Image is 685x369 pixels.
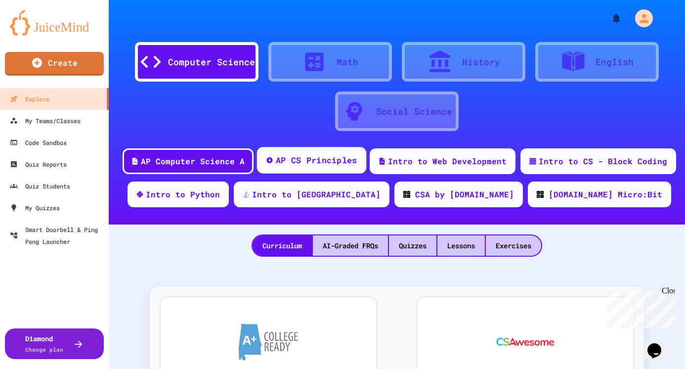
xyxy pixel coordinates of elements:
div: Diamond [25,333,63,354]
img: logo-orange.svg [10,10,99,36]
div: Quiz Students [10,180,70,192]
div: AI-Graded FRQs [313,235,388,256]
img: CODE_logo_RGB.png [403,191,410,198]
div: Lessons [437,235,485,256]
div: CSA by [DOMAIN_NAME] [415,188,514,200]
div: [DOMAIN_NAME] Micro:Bit [549,188,662,200]
div: Quiz Reports [10,158,67,170]
div: Intro to Web Development [388,155,507,167]
img: A+ College Ready [239,323,298,361]
div: Quizzes [389,235,436,256]
div: Smart Doorbell & Ping Pong Launcher [10,224,105,247]
a: Create [5,52,104,76]
img: CODE_logo_RGB.png [537,191,544,198]
iframe: chat widget [643,329,675,359]
div: Explore [10,93,49,105]
div: AP Computer Science A [141,155,245,167]
div: Code Sandbox [10,137,67,148]
button: DiamondChange plan [5,328,104,359]
div: Computer Science [168,55,255,69]
div: My Teams/Classes [10,115,81,127]
div: Intro to CS - Block Coding [539,155,667,167]
div: Intro to [GEOGRAPHIC_DATA] [252,188,381,200]
div: Exercises [486,235,541,256]
div: My Account [625,7,655,30]
div: Social Science [376,105,452,118]
div: History [462,55,500,69]
div: My Notifications [592,10,625,27]
span: Change plan [25,346,63,353]
div: AP CS Principles [276,154,357,167]
div: Intro to Python [146,188,220,200]
div: Math [337,55,358,69]
div: English [596,55,634,69]
div: My Quizzes [10,202,60,214]
div: Curriculum [253,235,312,256]
div: Chat with us now!Close [4,4,68,63]
iframe: chat widget [603,286,675,328]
